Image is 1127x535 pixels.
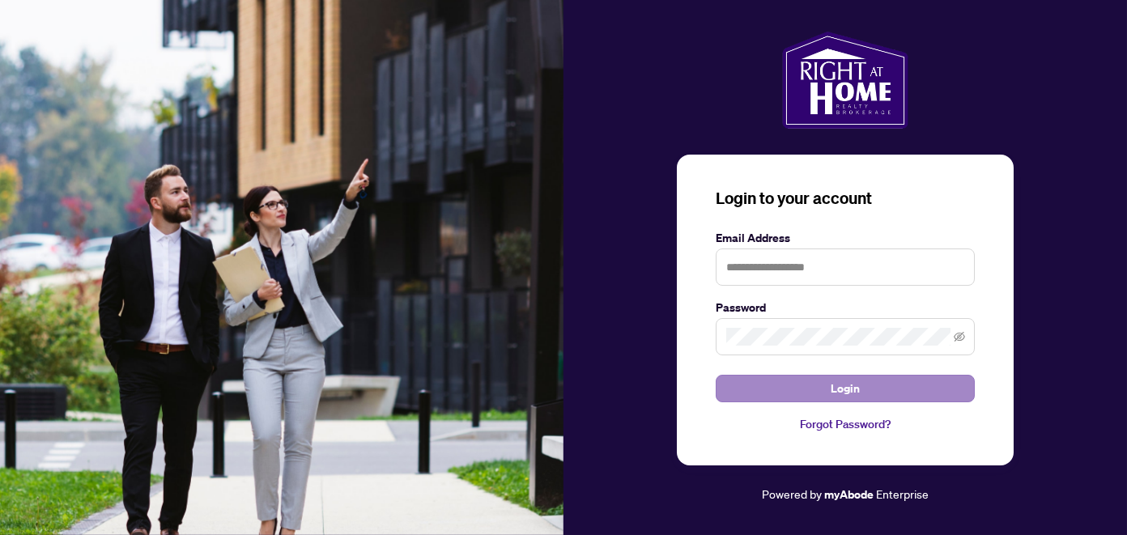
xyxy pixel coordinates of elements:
button: Login [716,375,975,402]
span: Enterprise [876,486,929,501]
span: Powered by [762,486,822,501]
a: Forgot Password? [716,415,975,433]
h3: Login to your account [716,187,975,210]
label: Email Address [716,229,975,247]
span: eye-invisible [954,331,965,342]
a: myAbode [824,486,874,503]
img: ma-logo [782,32,908,129]
label: Password [716,299,975,316]
span: Login [831,376,860,401]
